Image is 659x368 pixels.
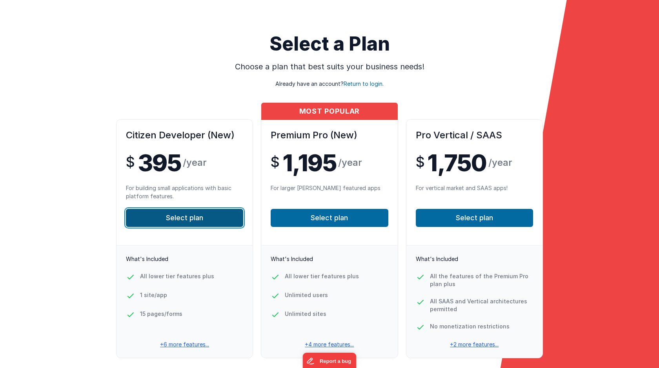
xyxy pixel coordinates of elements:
[285,291,328,299] p: Unlimited users
[416,184,533,199] p: For vertical market and SAAS apps!
[140,272,214,280] p: All lower tier features plus
[271,209,388,227] button: Select plan
[416,154,424,170] span: $
[416,209,533,227] button: Select plan
[126,129,243,141] h3: Citizen Developer (New)
[140,291,167,299] p: 1 site/app
[430,297,533,313] p: All SAAS and Vertical architectures permitted
[271,184,388,199] p: For larger [PERSON_NAME] featured apps
[117,341,253,348] p: +6 more features...
[261,103,397,120] span: Most popular
[406,341,542,348] p: +2 more features...
[271,255,388,263] p: What's Included
[126,209,243,227] button: Select plan
[271,154,279,170] span: $
[154,61,505,72] p: Choose a plan that best suits your business needs!
[416,255,533,263] p: What's Included
[416,129,533,141] h3: Pro Vertical / SAAS
[13,72,646,88] p: Already have an account?
[126,154,135,170] span: $
[261,341,397,348] p: +4 more features...
[488,156,512,169] span: /year
[430,323,510,330] p: No monetization restrictions
[427,151,487,174] span: 1,750
[285,272,359,280] p: All lower tier features plus
[344,80,384,88] button: Return to login.
[126,255,243,263] p: What's Included
[140,310,182,318] p: 15 pages/forms
[282,151,337,174] span: 1,195
[344,80,384,87] span: Return to login.
[13,34,646,53] p: Select a Plan
[430,272,533,288] p: All the features of the Premium Pro plan plus
[338,156,362,169] span: /year
[285,310,326,318] p: Unlimited sites
[126,184,243,199] p: For building small applications with basic platform features.
[138,151,182,174] span: 395
[183,156,207,169] span: /year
